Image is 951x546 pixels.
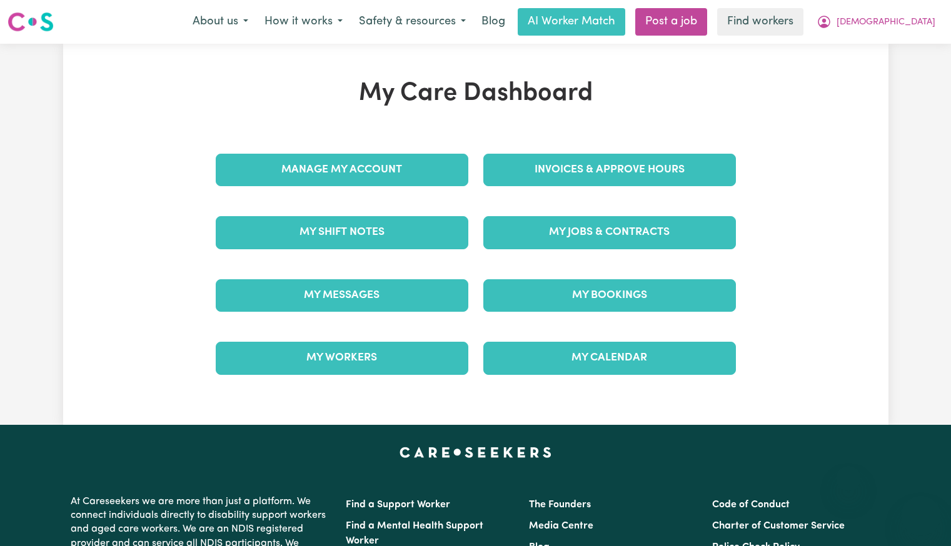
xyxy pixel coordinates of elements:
a: My Bookings [483,279,736,312]
a: My Shift Notes [216,216,468,249]
h1: My Care Dashboard [208,79,743,109]
a: Manage My Account [216,154,468,186]
iframe: Button to launch messaging window [901,496,941,536]
a: Careseekers logo [8,7,54,36]
a: Blog [474,8,513,36]
button: Safety & resources [351,9,474,35]
a: AI Worker Match [518,8,625,36]
a: Post a job [635,8,707,36]
button: My Account [808,9,943,35]
button: How it works [256,9,351,35]
a: The Founders [529,500,591,510]
button: About us [184,9,256,35]
iframe: Close message [836,466,861,491]
a: My Workers [216,342,468,374]
a: Find a Support Worker [346,500,450,510]
a: My Calendar [483,342,736,374]
a: Charter of Customer Service [712,521,845,531]
span: [DEMOGRAPHIC_DATA] [837,16,935,29]
a: Media Centre [529,521,593,531]
img: Careseekers logo [8,11,54,33]
a: Careseekers home page [400,447,551,457]
a: Find a Mental Health Support Worker [346,521,483,546]
a: Find workers [717,8,803,36]
a: Invoices & Approve Hours [483,154,736,186]
a: My Jobs & Contracts [483,216,736,249]
a: Code of Conduct [712,500,790,510]
a: My Messages [216,279,468,312]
